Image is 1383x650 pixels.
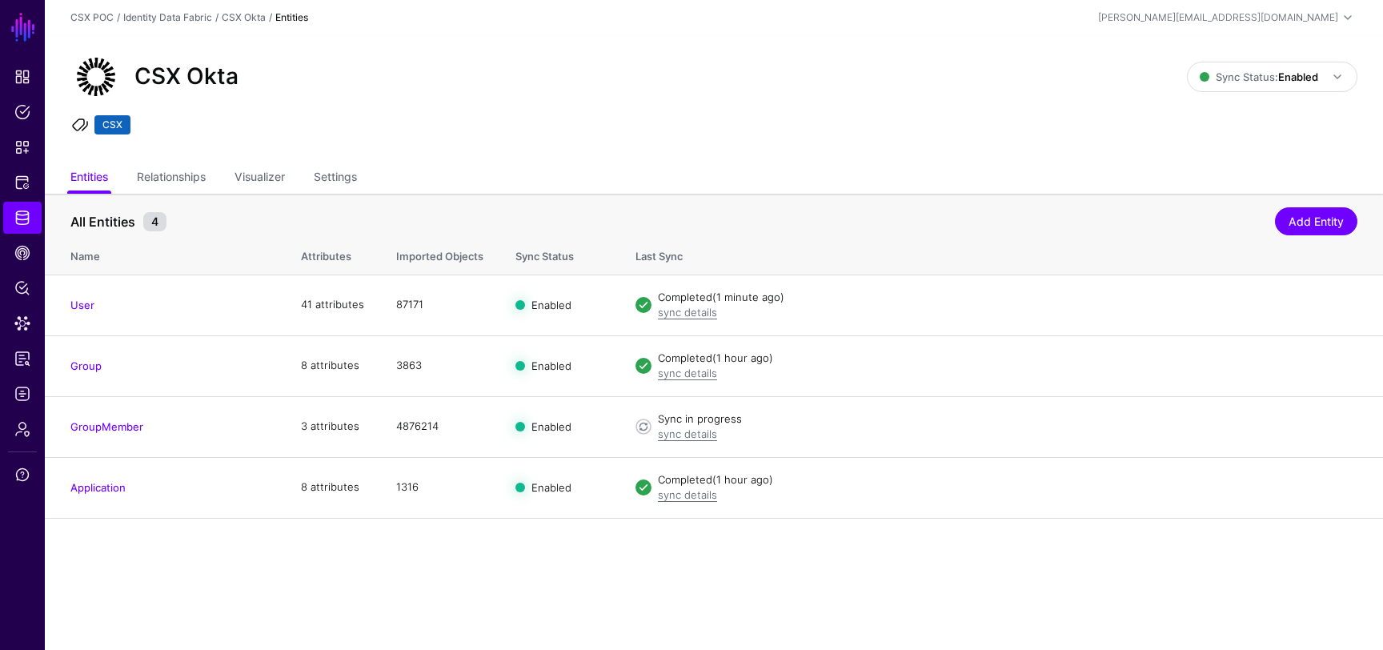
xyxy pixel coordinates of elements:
[14,315,30,331] span: Data Lens
[235,163,285,194] a: Visualizer
[285,275,380,335] td: 41 attributes
[14,139,30,155] span: Snippets
[658,411,1357,427] div: Sync in progress
[531,299,571,311] span: Enabled
[3,61,42,93] a: Dashboard
[531,420,571,433] span: Enabled
[45,233,285,275] th: Name
[285,457,380,518] td: 8 attributes
[1098,10,1338,25] div: [PERSON_NAME][EMAIL_ADDRESS][DOMAIN_NAME]
[143,212,166,231] small: 4
[70,11,114,23] a: CSX POC
[619,233,1383,275] th: Last Sync
[10,10,37,45] a: SGNL
[70,359,102,372] a: Group
[70,51,122,102] img: svg+xml;base64,PHN2ZyB3aWR0aD0iNjQiIGhlaWdodD0iNjQiIHZpZXdCb3g9IjAgMCA2NCA2NCIgZmlsbD0ibm9uZSIgeG...
[14,351,30,367] span: Reports
[123,11,212,23] a: Identity Data Fabric
[658,367,717,379] a: sync details
[285,396,380,457] td: 3 attributes
[70,420,143,433] a: GroupMember
[14,245,30,261] span: CAEP Hub
[658,351,1357,367] div: Completed (1 hour ago)
[14,210,30,226] span: Identity Data Fabric
[70,299,94,311] a: User
[14,69,30,85] span: Dashboard
[3,378,42,410] a: Logs
[1278,70,1318,83] strong: Enabled
[14,104,30,120] span: Policies
[134,63,239,90] h2: CSX Okta
[314,163,357,194] a: Settings
[70,163,108,194] a: Entities
[3,307,42,339] a: Data Lens
[3,202,42,234] a: Identity Data Fabric
[66,212,139,231] span: All Entities
[94,115,130,134] span: CSX
[380,335,499,396] td: 3863
[531,359,571,372] span: Enabled
[3,343,42,375] a: Reports
[3,413,42,445] a: Admin
[499,233,619,275] th: Sync Status
[3,272,42,304] a: Policy Lens
[380,233,499,275] th: Imported Objects
[285,335,380,396] td: 8 attributes
[285,233,380,275] th: Attributes
[14,467,30,483] span: Support
[658,306,717,319] a: sync details
[380,396,499,457] td: 4876214
[658,290,1357,306] div: Completed (1 minute ago)
[1275,207,1357,235] a: Add Entity
[275,11,308,23] strong: Entities
[3,131,42,163] a: Snippets
[212,10,222,25] div: /
[380,457,499,518] td: 1316
[658,472,1357,488] div: Completed (1 hour ago)
[70,481,126,494] a: Application
[222,11,266,23] a: CSX Okta
[137,163,206,194] a: Relationships
[14,386,30,402] span: Logs
[14,175,30,191] span: Protected Systems
[380,275,499,335] td: 87171
[14,280,30,296] span: Policy Lens
[658,488,717,501] a: sync details
[1200,70,1318,83] span: Sync Status:
[114,10,123,25] div: /
[14,421,30,437] span: Admin
[266,10,275,25] div: /
[3,96,42,128] a: Policies
[531,481,571,494] span: Enabled
[658,427,717,440] a: sync details
[3,167,42,199] a: Protected Systems
[3,237,42,269] a: CAEP Hub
